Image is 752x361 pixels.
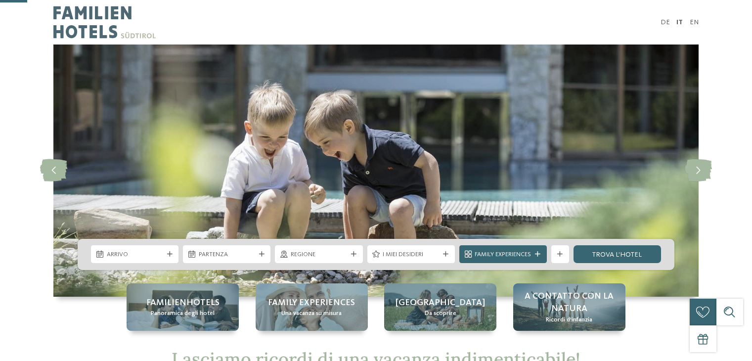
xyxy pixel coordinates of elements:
[475,250,531,259] span: Family Experiences
[384,283,496,331] a: La nostra filosofia: tutto il meglio per i bimbi! [GEOGRAPHIC_DATA] Da scoprire
[146,297,220,309] span: Familienhotels
[574,245,661,263] a: trova l’hotel
[256,283,368,331] a: La nostra filosofia: tutto il meglio per i bimbi! Family experiences Una vacanza su misura
[690,19,699,26] a: EN
[513,283,625,331] a: La nostra filosofia: tutto il meglio per i bimbi! A contatto con la natura Ricordi d’infanzia
[661,19,670,26] a: DE
[199,250,255,259] span: Partenza
[676,19,683,26] a: IT
[396,297,485,309] span: [GEOGRAPHIC_DATA]
[151,309,215,318] span: Panoramica degli hotel
[281,309,342,318] span: Una vacanza su misura
[291,250,347,259] span: Regione
[383,250,439,259] span: I miei desideri
[127,283,239,331] a: La nostra filosofia: tutto il meglio per i bimbi! Familienhotels Panoramica degli hotel
[53,45,699,297] img: La nostra filosofia: tutto il meglio per i bimbi!
[268,297,355,309] span: Family experiences
[522,290,617,315] span: A contatto con la natura
[546,316,592,324] span: Ricordi d’infanzia
[425,309,456,318] span: Da scoprire
[107,250,163,259] span: Arrivo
